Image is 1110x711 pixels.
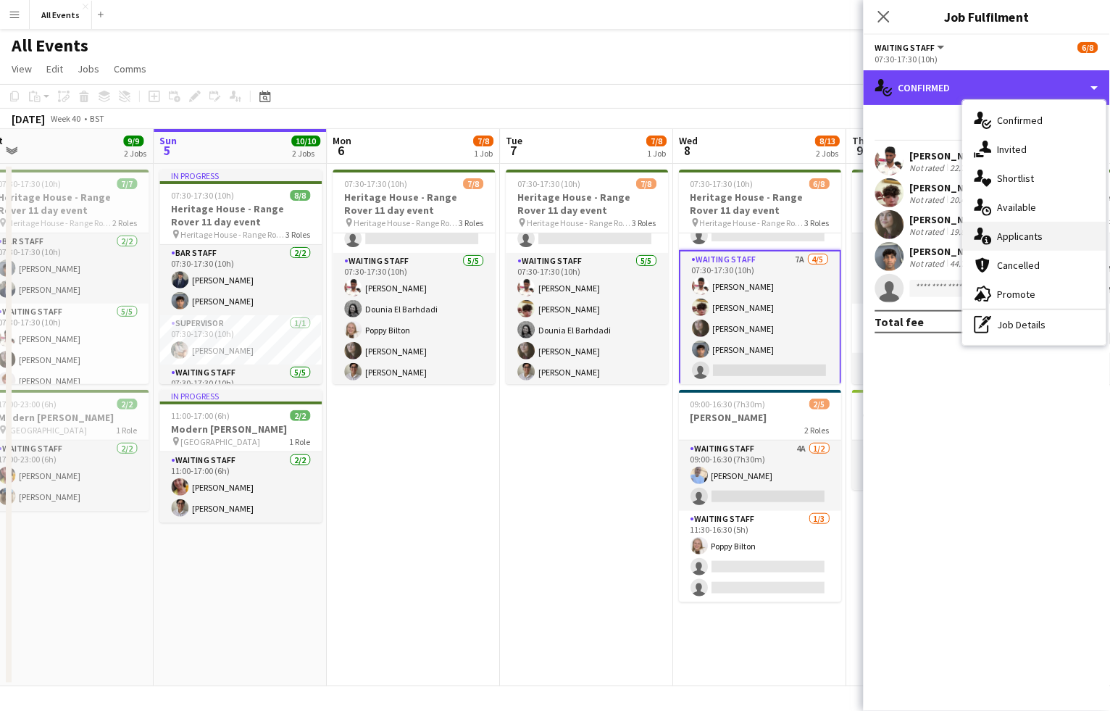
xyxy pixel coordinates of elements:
[8,217,113,228] span: Heritage House - Range Rover 11 day event
[853,170,1015,384] div: 07:30-17:30 (10h)5/8Heritage House - Range Rover 11 day event Heritage House - Range Rover 11 day...
[948,162,982,173] div: 22.78mi
[160,170,322,384] app-job-card: In progress07:30-17:30 (10h)8/8Heritage House - Range Rover 11 day event Heritage House - Range R...
[90,113,104,124] div: BST
[875,315,925,329] div: Total fee
[680,390,842,602] app-job-card: 09:00-16:30 (7h30m)2/5[PERSON_NAME]2 RolesWaiting Staff4A1/209:00-16:30 (7h30m)[PERSON_NAME] Wait...
[875,42,947,53] button: Waiting Staff
[647,136,667,146] span: 7/8
[160,134,178,147] span: Sun
[160,452,322,523] app-card-role: Waiting Staff2/211:00-17:00 (6h)[PERSON_NAME][PERSON_NAME]
[160,423,322,436] h3: Modern [PERSON_NAME]
[172,190,235,201] span: 07:30-17:30 (10h)
[998,259,1040,272] span: Cancelled
[124,136,144,146] span: 9/9
[875,42,935,53] span: Waiting Staff
[114,62,146,75] span: Comms
[506,134,523,147] span: Tue
[680,511,842,602] app-card-role: Waiting Staff1/311:30-16:30 (5h)Poppy Bilton
[290,436,311,447] span: 1 Role
[160,390,322,523] app-job-card: In progress11:00-17:00 (6h)2/2Modern [PERSON_NAME] [GEOGRAPHIC_DATA]1 RoleWaiting Staff2/211:00-1...
[113,217,138,228] span: 2 Roles
[998,114,1043,127] span: Confirmed
[48,113,84,124] span: Week 40
[910,181,987,194] div: [PERSON_NAME]
[160,315,322,365] app-card-role: Supervisor1/107:30-17:30 (10h)[PERSON_NAME]
[291,410,311,421] span: 2/2
[1078,42,1098,53] span: 6/8
[291,190,311,201] span: 8/8
[293,148,320,159] div: 2 Jobs
[998,143,1027,156] span: Invited
[506,170,669,384] div: 07:30-17:30 (10h)7/8Heritage House - Range Rover 11 day event Heritage House - Range Rover 11 day...
[160,202,322,228] h3: Heritage House - Range Rover 11 day event
[910,258,948,269] div: Not rated
[333,170,496,384] div: 07:30-17:30 (10h)7/8Heritage House - Range Rover 11 day event Heritage House - Range Rover 11 day...
[464,178,484,189] span: 7/8
[648,148,667,159] div: 1 Job
[864,70,1110,105] div: Confirmed
[680,170,842,384] app-job-card: 07:30-17:30 (10h)6/8Heritage House - Range Rover 11 day event Heritage House - Range Rover 11 day...
[506,253,669,386] app-card-role: Waiting Staff5/507:30-17:30 (10h)[PERSON_NAME][PERSON_NAME]Dounia El Barhdadi[PERSON_NAME][PERSON...
[504,142,523,159] span: 7
[333,253,496,386] app-card-role: Waiting Staff5/507:30-17:30 (10h)[PERSON_NAME]Dounia El BarhdadiPoppy Bilton[PERSON_NAME][PERSON_...
[633,217,657,228] span: 3 Roles
[853,411,1015,424] h3: Verve London Event
[910,162,948,173] div: Not rated
[864,7,1110,26] h3: Job Fulfilment
[910,194,948,205] div: Not rated
[459,217,484,228] span: 3 Roles
[506,191,669,217] h3: Heritage House - Range Rover 11 day event
[680,441,842,511] app-card-role: Waiting Staff4A1/209:00-16:30 (7h30m)[PERSON_NAME]
[910,226,948,237] div: Not rated
[12,35,88,57] h1: All Events
[354,217,459,228] span: Heritage House - Range Rover 11 day event
[853,390,1015,490] app-job-card: 16:00-21:30 (5h30m)1/1Verve London Event VR HQ1 RoleEvents (Event Staff)1/116:00-21:30 (5h30m)[PE...
[527,217,633,228] span: Heritage House - Range Rover 11 day event
[998,201,1037,214] span: Available
[181,436,261,447] span: [GEOGRAPHIC_DATA]
[998,288,1036,301] span: Promote
[680,191,842,217] h3: Heritage House - Range Rover 11 day event
[853,233,1015,304] app-card-role: Bar Staff2/207:30-17:30 (10h)[PERSON_NAME]Dounia El Barhdadi
[292,136,321,146] span: 10/10
[117,178,138,189] span: 7/7
[286,229,311,240] span: 3 Roles
[806,425,830,436] span: 2 Roles
[853,304,1015,353] app-card-role: Reserve0/107:30-17:30 (10h)
[853,353,1015,486] app-card-role: Waiting Staff4A3/507:30-17:30 (10h)[PERSON_NAME]
[41,59,69,78] a: Edit
[677,142,698,159] span: 8
[853,441,1015,490] app-card-role: Events (Event Staff)1/116:00-21:30 (5h30m)[PERSON_NAME]
[72,59,105,78] a: Jobs
[117,399,138,409] span: 2/2
[806,217,830,228] span: 3 Roles
[172,410,230,421] span: 11:00-17:00 (6h)
[8,425,88,436] span: [GEOGRAPHIC_DATA]
[680,411,842,424] h3: [PERSON_NAME]
[160,365,322,498] app-card-role: Waiting Staff5/507:30-17:30 (10h)
[125,148,147,159] div: 2 Jobs
[810,178,830,189] span: 6/8
[680,134,698,147] span: Wed
[680,250,842,386] app-card-role: Waiting Staff7A4/507:30-17:30 (10h)[PERSON_NAME][PERSON_NAME][PERSON_NAME][PERSON_NAME]
[948,258,982,269] div: 44.77mi
[160,390,322,402] div: In progress
[910,149,987,162] div: [PERSON_NAME]
[691,399,767,409] span: 09:00-16:30 (7h30m)
[474,136,494,146] span: 7/8
[963,310,1106,339] div: Job Details
[637,178,657,189] span: 7/8
[910,245,987,258] div: [PERSON_NAME]
[853,134,871,147] span: Thu
[910,213,987,226] div: [PERSON_NAME]
[701,217,806,228] span: Heritage House - Range Rover 11 day event
[948,194,982,205] div: 20.42mi
[817,148,840,159] div: 2 Jobs
[851,142,871,159] span: 9
[331,142,352,159] span: 6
